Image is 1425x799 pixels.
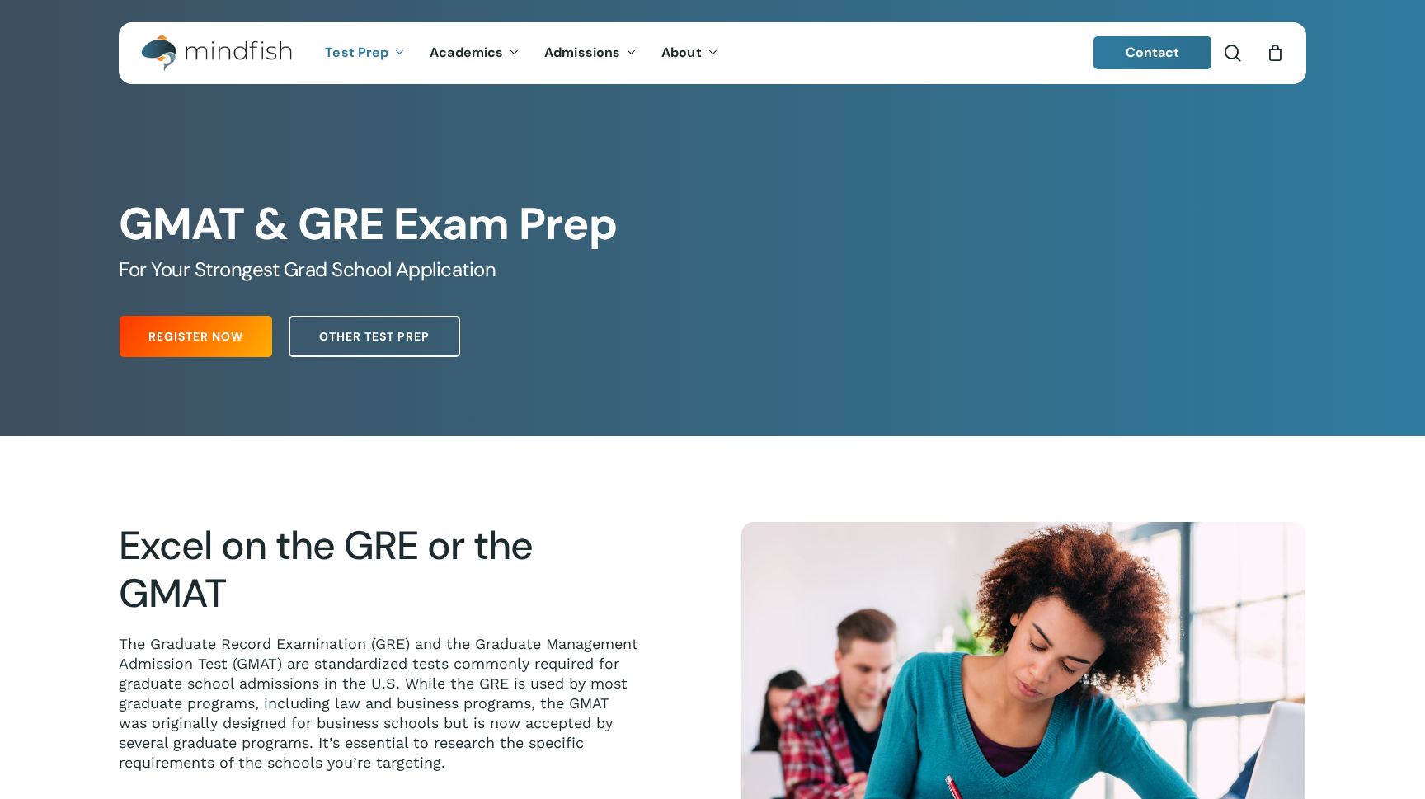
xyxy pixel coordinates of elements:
[119,256,1305,283] h5: For Your Strongest Grad School Application
[430,44,503,61] span: Academics
[119,198,1305,251] h1: GMAT & GRE Exam Prep
[417,46,532,60] a: Academics
[1266,44,1284,62] a: Cart
[148,328,243,345] span: Register Now
[120,316,272,357] a: Register Now
[544,44,620,61] span: Admissions
[325,44,388,61] span: Test Prep
[532,46,649,60] a: Admissions
[319,328,430,345] span: Other Test Prep
[119,634,642,773] p: The Graduate Record Examination (GRE) and the Graduate Management Admission Test (GMAT) are stand...
[119,522,642,618] h2: Excel on the GRE or the GMAT
[1126,44,1180,61] span: Contact
[661,44,702,61] span: About
[313,22,730,84] nav: Main Menu
[289,316,460,357] a: Other Test Prep
[313,46,417,60] a: Test Prep
[1093,36,1212,69] a: Contact
[119,22,1306,84] header: Main Menu
[649,46,731,60] a: About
